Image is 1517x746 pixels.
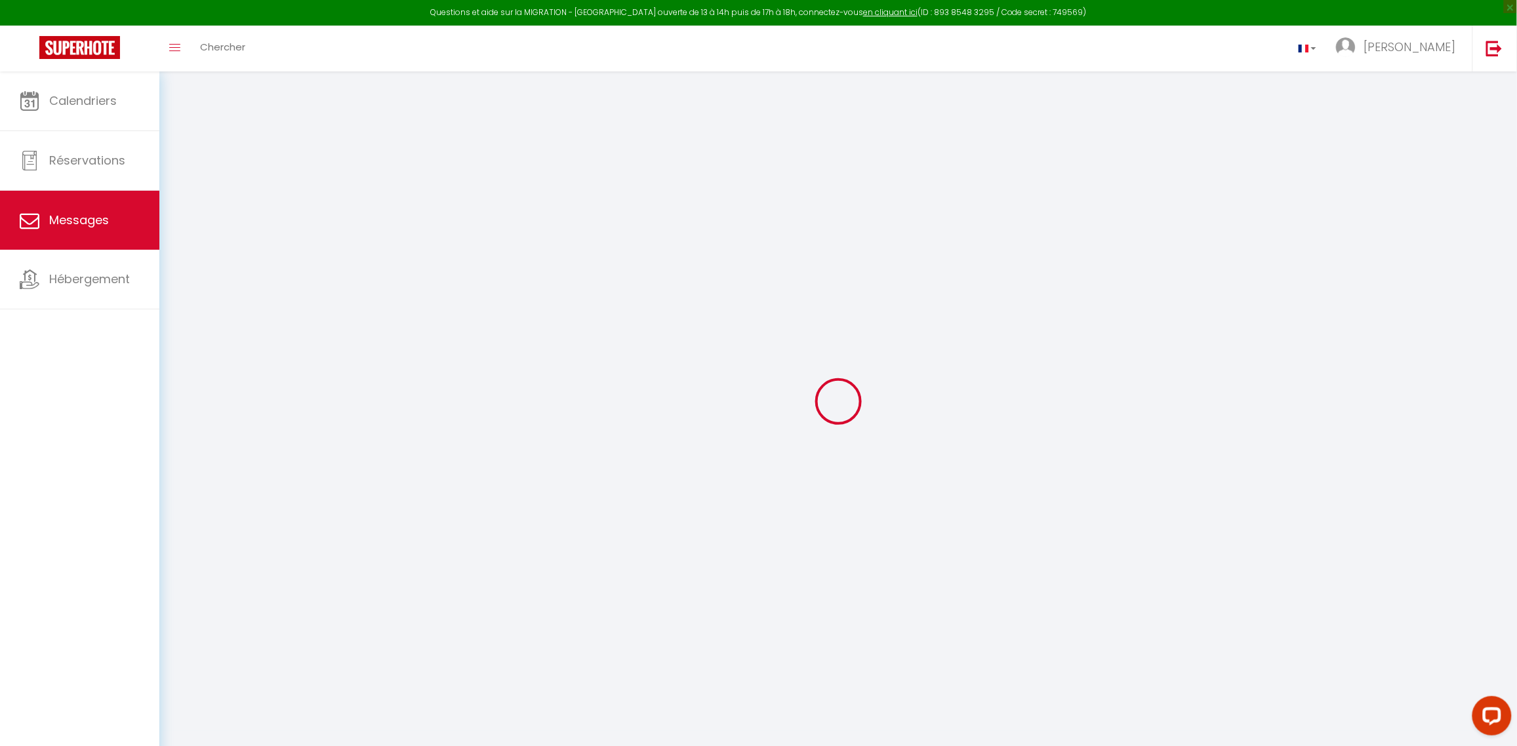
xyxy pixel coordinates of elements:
[863,7,918,18] a: en cliquant ici
[49,271,130,287] span: Hébergement
[39,36,120,59] img: Super Booking
[200,40,245,54] span: Chercher
[1326,26,1472,71] a: ... [PERSON_NAME]
[190,26,255,71] a: Chercher
[1364,39,1456,55] span: [PERSON_NAME]
[1462,691,1517,746] iframe: LiveChat chat widget
[49,152,125,168] span: Réservations
[49,212,109,228] span: Messages
[1336,37,1356,57] img: ...
[1486,40,1503,56] img: logout
[49,92,117,109] span: Calendriers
